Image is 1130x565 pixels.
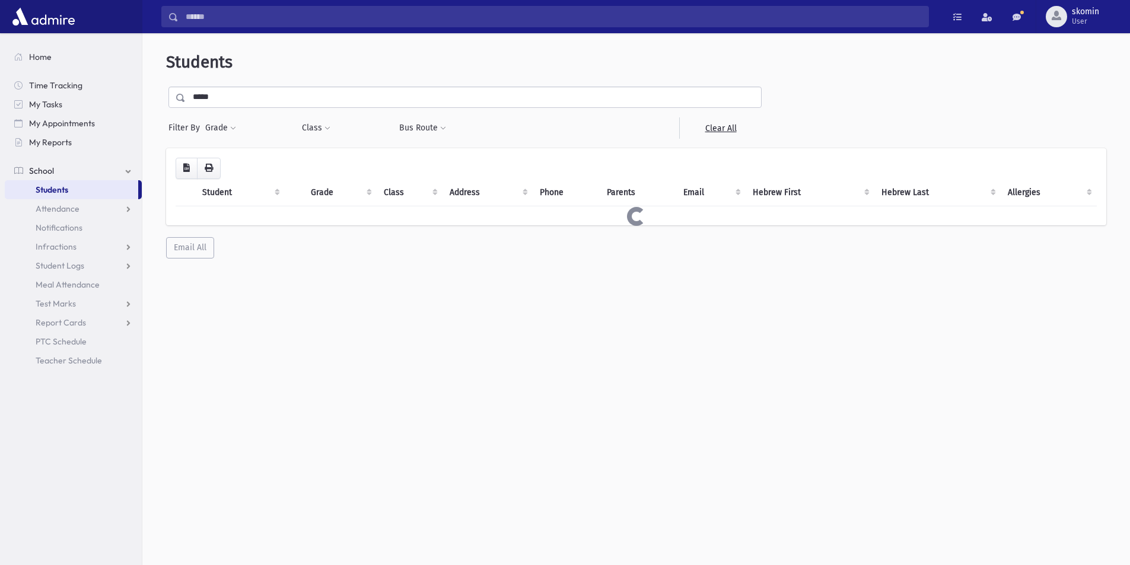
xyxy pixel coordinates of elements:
th: Hebrew First [746,179,874,206]
span: Report Cards [36,317,86,328]
span: Home [29,52,52,62]
span: My Reports [29,137,72,148]
button: CSV [176,158,198,179]
a: Student Logs [5,256,142,275]
span: Notifications [36,222,82,233]
span: Time Tracking [29,80,82,91]
a: Students [5,180,138,199]
span: Attendance [36,203,79,214]
th: Parents [600,179,676,206]
a: Home [5,47,142,66]
a: Time Tracking [5,76,142,95]
a: School [5,161,142,180]
a: My Appointments [5,114,142,133]
span: My Tasks [29,99,62,110]
span: Meal Attendance [36,279,100,290]
span: Students [166,52,233,72]
a: Report Cards [5,313,142,332]
a: My Reports [5,133,142,152]
span: Teacher Schedule [36,355,102,366]
button: Print [197,158,221,179]
th: Phone [533,179,600,206]
a: Teacher Schedule [5,351,142,370]
a: My Tasks [5,95,142,114]
span: Filter By [168,122,205,134]
a: Notifications [5,218,142,237]
span: Student Logs [36,260,84,271]
th: Email [676,179,746,206]
th: Class [377,179,443,206]
span: Students [36,184,68,195]
th: Allergies [1001,179,1097,206]
a: Attendance [5,199,142,218]
button: Bus Route [399,117,447,139]
th: Grade [304,179,376,206]
span: skomin [1072,7,1099,17]
a: Clear All [679,117,762,139]
a: Test Marks [5,294,142,313]
span: User [1072,17,1099,26]
span: School [29,165,54,176]
span: Test Marks [36,298,76,309]
a: Infractions [5,237,142,256]
button: Email All [166,237,214,258]
a: PTC Schedule [5,332,142,351]
span: PTC Schedule [36,336,87,347]
input: Search [179,6,928,27]
button: Class [301,117,331,139]
button: Grade [205,117,237,139]
span: My Appointments [29,118,95,129]
th: Student [195,179,285,206]
th: Address [443,179,533,206]
img: AdmirePro [9,5,78,28]
span: Infractions [36,241,77,252]
a: Meal Attendance [5,275,142,294]
th: Hebrew Last [874,179,1001,206]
